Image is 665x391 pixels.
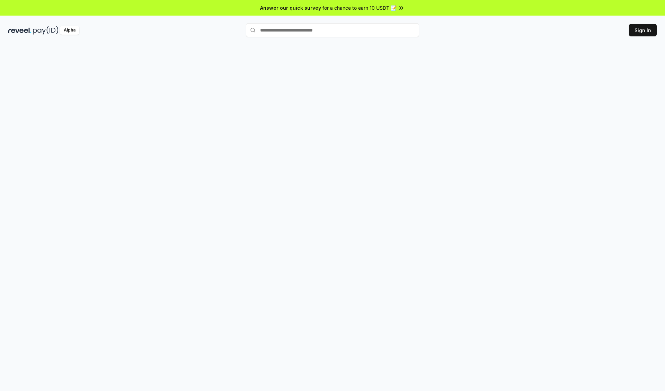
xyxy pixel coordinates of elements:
span: for a chance to earn 10 USDT 📝 [322,4,397,11]
img: pay_id [33,26,59,35]
img: reveel_dark [8,26,32,35]
div: Alpha [60,26,79,35]
button: Sign In [629,24,657,36]
span: Answer our quick survey [260,4,321,11]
